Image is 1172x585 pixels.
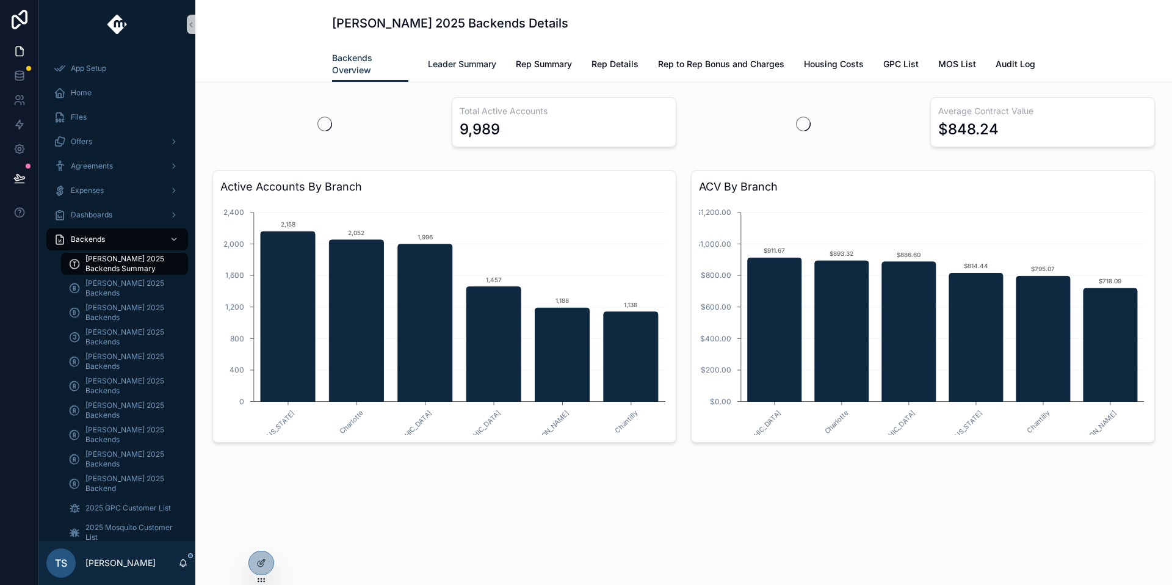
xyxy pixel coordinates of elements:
[486,276,502,283] text: 1,457
[1099,277,1121,285] text: $718.09
[658,53,784,78] a: Rep to Rep Bonus and Charges
[85,523,176,542] span: 2025 Mosquito Customer List
[1074,409,1119,454] text: [PERSON_NAME]
[61,351,188,372] a: [PERSON_NAME] 2025 Backends
[71,137,92,147] span: Offers
[61,521,188,543] a: 2025 Mosquito Customer List
[239,397,244,406] tspan: 0
[591,53,638,78] a: Rep Details
[695,239,731,249] tspan: $1,000.00
[830,250,853,257] text: $893.32
[883,53,919,78] a: GPC List
[46,204,188,226] a: Dashboards
[1031,265,1055,272] text: $795.07
[428,53,496,78] a: Leader Summary
[555,297,569,304] text: 1,188
[332,47,408,82] a: Backends Overview
[964,262,988,269] text: $814.44
[71,234,105,244] span: Backends
[700,334,731,343] tspan: $400.00
[938,58,976,70] span: MOS List
[85,352,176,371] span: [PERSON_NAME] 2025 Backends
[804,53,864,78] a: Housing Costs
[332,15,568,32] h1: [PERSON_NAME] 2025 Backends Details
[996,53,1035,78] a: Audit Log
[85,401,176,420] span: [PERSON_NAME] 2025 Backends
[938,120,999,139] div: $848.24
[223,239,244,249] tspan: 2,000
[61,375,188,397] a: [PERSON_NAME] 2025 Backends
[883,58,919,70] span: GPC List
[526,409,571,454] text: [PERSON_NAME]
[264,409,297,441] text: [US_STATE]
[348,229,364,236] text: 2,052
[613,409,639,435] text: Chantilly
[225,302,244,311] tspan: 1,200
[85,254,176,274] span: [PERSON_NAME] 2025 Backends Summary
[1025,409,1051,435] text: Chantilly
[46,57,188,79] a: App Setup
[85,425,176,445] span: [PERSON_NAME] 2025 Backends
[61,473,188,495] a: [PERSON_NAME] 2025 Backend
[61,399,188,421] a: [PERSON_NAME] 2025 Backends
[225,271,244,280] tspan: 1,600
[85,449,176,469] span: [PERSON_NAME] 2025 Backends
[658,58,784,70] span: Rep to Rep Bonus and Charges
[701,365,731,374] tspan: $200.00
[996,58,1035,70] span: Audit Log
[85,503,171,513] span: 2025 GPC Customer List
[61,302,188,324] a: [PERSON_NAME] 2025 Backends
[428,58,496,70] span: Leader Summary
[516,58,572,70] span: Rep Summary
[71,64,106,73] span: App Setup
[938,53,976,78] a: MOS List
[220,178,668,195] h3: Active Accounts By Branch
[46,180,188,202] a: Expenses
[61,253,188,275] a: [PERSON_NAME] 2025 Backends Summary
[61,448,188,470] a: [PERSON_NAME] 2025 Backends
[46,228,188,250] a: Backends
[46,155,188,177] a: Agreements
[85,327,176,347] span: [PERSON_NAME] 2025 Backends
[952,409,985,441] text: [US_STATE]
[85,278,176,298] span: [PERSON_NAME] 2025 Backends
[460,120,500,139] div: 9,989
[338,409,365,436] text: Charlotte
[46,106,188,128] a: Files
[55,556,67,570] span: TS
[107,15,128,34] img: App logo
[230,334,244,343] tspan: 800
[61,497,188,519] a: 2025 GPC Customer List
[938,105,1147,117] h3: Average Contract Value
[71,186,104,195] span: Expenses
[61,277,188,299] a: [PERSON_NAME] 2025 Backends
[46,82,188,104] a: Home
[71,210,112,220] span: Dashboards
[460,105,668,117] h3: Total Active Accounts
[701,271,731,280] tspan: $800.00
[39,49,195,541] div: scrollable content
[699,200,1147,435] div: chart
[71,161,113,171] span: Agreements
[804,58,864,70] span: Housing Costs
[85,376,176,396] span: [PERSON_NAME] 2025 Backends
[220,200,668,435] div: chart
[46,131,188,153] a: Offers
[699,178,1147,195] h3: ACV By Branch
[591,58,638,70] span: Rep Details
[418,233,433,241] text: 1,996
[764,247,785,254] text: $911.67
[823,409,850,436] text: Charlotte
[71,112,87,122] span: Files
[516,53,572,78] a: Rep Summary
[897,251,921,258] text: $886.60
[85,474,176,493] span: [PERSON_NAME] 2025 Backend
[281,220,295,228] text: 2,158
[701,302,731,311] tspan: $600.00
[61,326,188,348] a: [PERSON_NAME] 2025 Backends
[696,208,731,217] tspan: $1,200.00
[85,303,176,322] span: [PERSON_NAME] 2025 Backends
[230,365,244,374] tspan: 400
[71,88,92,98] span: Home
[624,301,637,308] text: 1,138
